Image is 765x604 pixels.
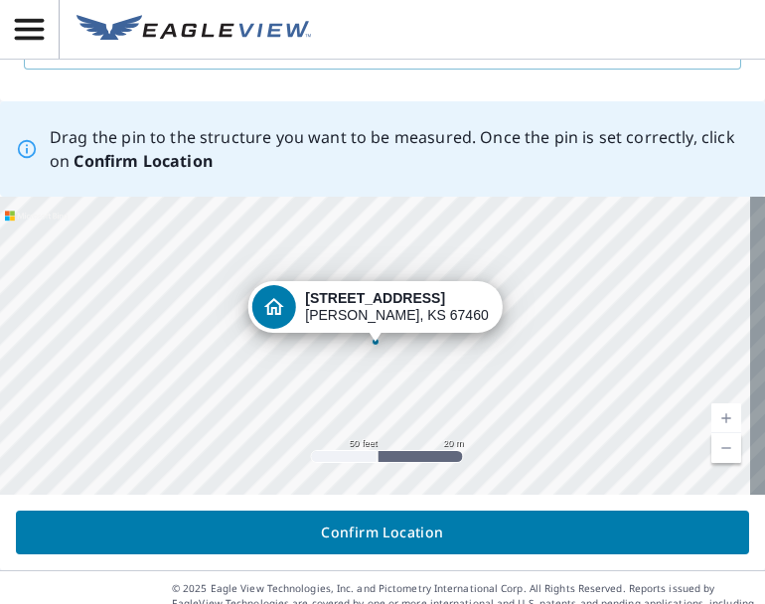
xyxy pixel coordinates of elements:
div: [PERSON_NAME], KS 67460 [305,290,488,324]
a: Current Level 19, Zoom Out [711,433,741,463]
p: Drag the pin to the structure you want to be measured. Once the pin is set correctly, click on [50,125,749,173]
button: Confirm Location [16,511,749,554]
img: EV Logo [76,15,311,45]
span: Confirm Location [32,521,733,545]
a: Current Level 19, Zoom In [711,403,741,433]
strong: [STREET_ADDRESS] [305,290,445,306]
b: Confirm Location [74,150,212,172]
div: Dropped pin, building 1, Residential property, 318 Crestview Ave Mcpherson, KS 67460 [247,281,502,343]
